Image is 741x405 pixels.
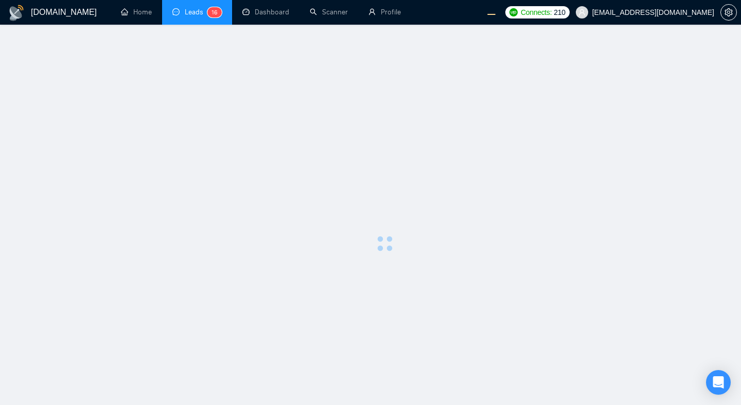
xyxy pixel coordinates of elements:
span: 6 [214,9,218,16]
div: Open Intercom Messenger [706,370,731,395]
button: setting [720,4,737,21]
span: Connects: [521,7,552,18]
a: homeHome [121,8,152,16]
a: setting [720,8,737,16]
span: setting [721,8,736,16]
a: userProfile [368,8,401,16]
span: 1 [211,9,214,16]
a: messageLeads16 [172,8,222,16]
img: logo [8,5,25,21]
sup: 16 [207,7,222,17]
img: upwork-logo.png [509,8,518,16]
a: searchScanner [310,8,348,16]
span: user [578,9,586,16]
span: 210 [554,7,565,18]
a: dashboardDashboard [242,8,289,16]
